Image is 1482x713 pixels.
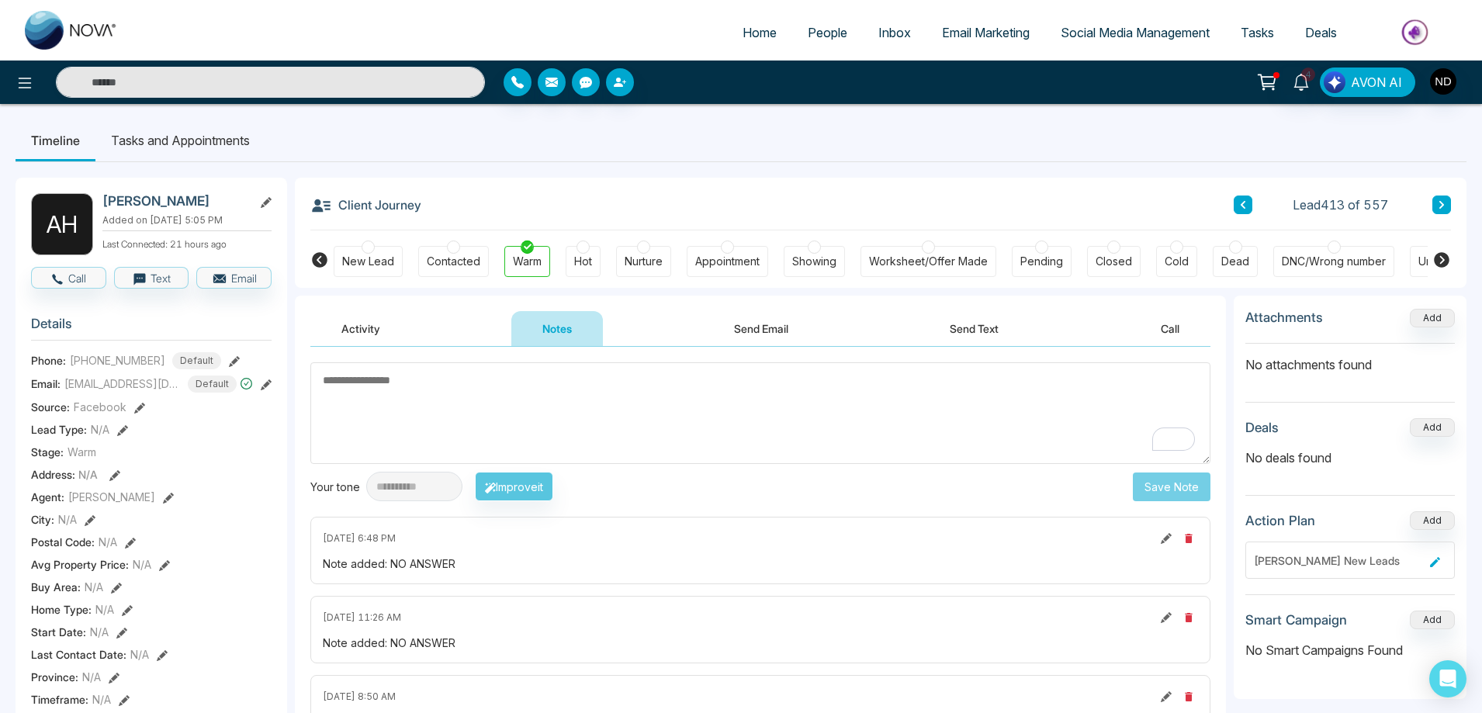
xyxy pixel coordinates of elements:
[16,119,95,161] li: Timeline
[172,352,221,369] span: Default
[1245,344,1455,374] p: No attachments found
[31,376,61,392] span: Email:
[792,18,863,47] a: People
[102,234,272,251] p: Last Connected: 21 hours ago
[1293,196,1388,214] span: Lead 413 of 557
[31,646,126,663] span: Last Contact Date :
[310,479,366,495] div: Your tone
[869,254,988,269] div: Worksheet/Offer Made
[1241,25,1274,40] span: Tasks
[133,556,151,573] span: N/A
[82,669,101,685] span: N/A
[31,267,106,289] button: Call
[196,267,272,289] button: Email
[70,352,165,369] span: [PHONE_NUMBER]
[942,25,1030,40] span: Email Marketing
[130,646,149,663] span: N/A
[114,267,189,289] button: Text
[78,468,98,481] span: N/A
[1245,448,1455,467] p: No deals found
[792,254,836,269] div: Showing
[310,362,1210,464] textarea: To enrich screen reader interactions, please activate Accessibility in Grammarly extension settings
[31,466,98,483] span: Address:
[1020,254,1063,269] div: Pending
[427,254,480,269] div: Contacted
[95,601,114,618] span: N/A
[31,193,93,255] div: A H
[1360,15,1473,50] img: Market-place.gif
[703,311,819,346] button: Send Email
[863,18,926,47] a: Inbox
[31,444,64,460] span: Stage:
[323,690,396,704] span: [DATE] 8:50 AM
[31,556,129,573] span: Avg Property Price :
[31,534,95,550] span: Postal Code :
[95,119,265,161] li: Tasks and Appointments
[102,193,247,209] h2: [PERSON_NAME]
[574,254,592,269] div: Hot
[68,444,96,460] span: Warm
[1429,660,1466,697] div: Open Intercom Messenger
[727,18,792,47] a: Home
[1351,73,1402,92] span: AVON AI
[511,311,603,346] button: Notes
[31,316,272,340] h3: Details
[31,601,92,618] span: Home Type :
[323,556,1198,572] div: Note added: NO ANSWER
[1245,310,1323,325] h3: Attachments
[323,611,401,625] span: [DATE] 11:26 AM
[310,193,421,216] h3: Client Journey
[85,579,103,595] span: N/A
[1245,513,1315,528] h3: Action Plan
[1225,18,1290,47] a: Tasks
[1245,612,1347,628] h3: Smart Campaign
[1324,71,1345,93] img: Lead Flow
[1282,254,1386,269] div: DNC/Wrong number
[31,489,64,505] span: Agent:
[1061,25,1210,40] span: Social Media Management
[31,579,81,595] span: Buy Area :
[1130,311,1210,346] button: Call
[1283,67,1320,95] a: 4
[31,669,78,685] span: Province :
[1410,309,1455,327] button: Add
[92,691,111,708] span: N/A
[695,254,760,269] div: Appointment
[99,534,117,550] span: N/A
[878,25,911,40] span: Inbox
[625,254,663,269] div: Nurture
[31,691,88,708] span: Timeframe :
[31,352,66,369] span: Phone:
[808,25,847,40] span: People
[513,254,542,269] div: Warm
[1254,552,1424,569] div: [PERSON_NAME] New Leads
[1245,420,1279,435] h3: Deals
[1133,472,1210,501] button: Save Note
[1096,254,1132,269] div: Closed
[31,624,86,640] span: Start Date :
[1410,511,1455,530] button: Add
[1305,25,1337,40] span: Deals
[310,311,411,346] button: Activity
[1045,18,1225,47] a: Social Media Management
[68,489,155,505] span: [PERSON_NAME]
[188,376,237,393] span: Default
[1410,418,1455,437] button: Add
[25,11,118,50] img: Nova CRM Logo
[64,376,181,392] span: [EMAIL_ADDRESS][DOMAIN_NAME]
[323,531,396,545] span: [DATE] 6:48 PM
[323,635,1198,651] div: Note added: NO ANSWER
[74,399,126,415] span: Facebook
[926,18,1045,47] a: Email Marketing
[342,254,394,269] div: New Lead
[31,421,87,438] span: Lead Type:
[1301,67,1315,81] span: 4
[90,624,109,640] span: N/A
[1320,67,1415,97] button: AVON AI
[91,421,109,438] span: N/A
[1221,254,1249,269] div: Dead
[1410,310,1455,324] span: Add
[919,311,1030,346] button: Send Text
[31,399,70,415] span: Source:
[1245,641,1455,659] p: No Smart Campaigns Found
